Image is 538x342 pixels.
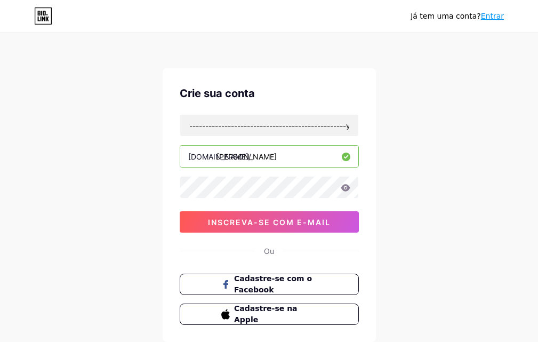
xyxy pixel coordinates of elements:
button: Cadastre-se na Apple [180,304,359,325]
font: Já tem uma conta? [411,12,481,20]
button: inscreva-se com e-mail [180,211,359,233]
font: Cadastre-se na Apple [234,304,298,324]
font: Ou [264,246,274,256]
input: E-mail [180,115,358,136]
font: Cadastre-se com o Facebook [234,274,312,294]
font: Crie sua conta [180,87,255,100]
button: Cadastre-se com o Facebook [180,274,359,295]
font: inscreva-se com e-mail [208,218,331,227]
font: [DOMAIN_NAME]/ [188,152,251,161]
a: Entrar [481,12,504,20]
input: nome de usuário [180,146,358,167]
